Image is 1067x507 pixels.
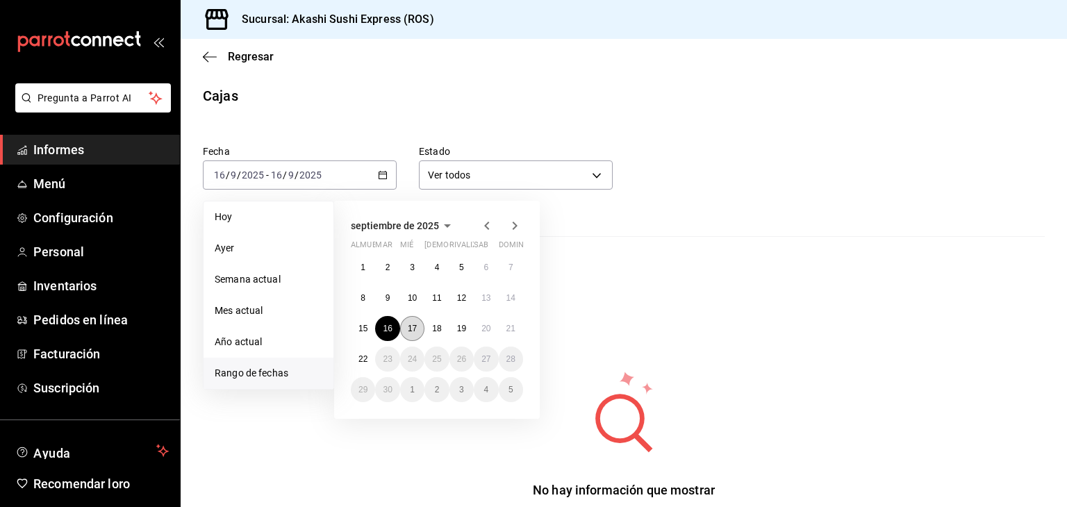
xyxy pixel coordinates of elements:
button: 3 de septiembre de 2025 [400,255,424,280]
abbr: 11 de septiembre de 2025 [432,293,441,303]
button: 4 de octubre de 2025 [474,377,498,402]
abbr: 17 de septiembre de 2025 [408,324,417,333]
abbr: 12 de septiembre de 2025 [457,293,466,303]
abbr: 18 de septiembre de 2025 [432,324,441,333]
abbr: 30 de septiembre de 2025 [383,385,392,394]
a: Pregunta a Parrot AI [10,101,171,115]
font: 12 [457,293,466,303]
button: 18 de septiembre de 2025 [424,316,449,341]
input: -- [230,169,237,181]
abbr: 3 de septiembre de 2025 [410,263,415,272]
abbr: 21 de septiembre de 2025 [506,324,515,333]
font: 6 [483,263,488,272]
button: 13 de septiembre de 2025 [474,285,498,310]
font: Suscripción [33,381,99,395]
font: 22 [358,354,367,364]
font: 1 [410,385,415,394]
font: Cajas [203,88,238,104]
font: Rango de fechas [215,367,288,379]
button: 2 de octubre de 2025 [424,377,449,402]
font: almuerzo [351,240,392,249]
abbr: 24 de septiembre de 2025 [408,354,417,364]
font: / [283,169,287,181]
button: 22 de septiembre de 2025 [351,347,375,372]
font: Ver todos [428,169,470,181]
font: Recomendar loro [33,476,130,491]
font: dominio [499,240,532,249]
font: Menú [33,176,66,191]
abbr: 8 de septiembre de 2025 [361,293,365,303]
button: 21 de septiembre de 2025 [499,316,523,341]
font: Configuración [33,210,113,225]
font: 27 [481,354,490,364]
button: abrir_cajón_menú [153,36,164,47]
font: Ayer [215,242,235,253]
font: 23 [383,354,392,364]
font: / [237,169,241,181]
button: 28 de septiembre de 2025 [499,347,523,372]
font: Sucursal: Akashi Sushi Express (ROS) [242,13,434,26]
abbr: jueves [424,240,506,255]
button: 5 de septiembre de 2025 [449,255,474,280]
font: 18 [432,324,441,333]
abbr: 27 de septiembre de 2025 [481,354,490,364]
abbr: 23 de septiembre de 2025 [383,354,392,364]
font: 25 [432,354,441,364]
input: -- [213,169,226,181]
button: 16 de septiembre de 2025 [375,316,399,341]
abbr: 20 de septiembre de 2025 [481,324,490,333]
font: Fecha [203,146,230,157]
button: 9 de septiembre de 2025 [375,285,399,310]
font: 17 [408,324,417,333]
button: 30 de septiembre de 2025 [375,377,399,402]
abbr: lunes [351,240,392,255]
font: 4 [435,263,440,272]
abbr: 5 de octubre de 2025 [508,385,513,394]
button: Regresar [203,50,274,63]
button: 17 de septiembre de 2025 [400,316,424,341]
font: 1 [361,263,365,272]
font: Pregunta a Parrot AI [38,92,132,103]
abbr: 28 de septiembre de 2025 [506,354,515,364]
button: Pregunta a Parrot AI [15,83,171,113]
font: sab [474,240,488,249]
input: ---- [241,169,265,181]
font: 2 [435,385,440,394]
button: 7 de septiembre de 2025 [499,255,523,280]
font: Regresar [228,50,274,63]
font: 15 [358,324,367,333]
abbr: 29 de septiembre de 2025 [358,385,367,394]
abbr: 4 de octubre de 2025 [483,385,488,394]
button: 20 de septiembre de 2025 [474,316,498,341]
button: 6 de septiembre de 2025 [474,255,498,280]
abbr: 9 de septiembre de 2025 [386,293,390,303]
abbr: 2 de octubre de 2025 [435,385,440,394]
font: 21 [506,324,515,333]
button: 26 de septiembre de 2025 [449,347,474,372]
button: 3 de octubre de 2025 [449,377,474,402]
abbr: 19 de septiembre de 2025 [457,324,466,333]
button: 12 de septiembre de 2025 [449,285,474,310]
abbr: 14 de septiembre de 2025 [506,293,515,303]
font: 5 [508,385,513,394]
abbr: 22 de septiembre de 2025 [358,354,367,364]
abbr: 4 de septiembre de 2025 [435,263,440,272]
font: Facturación [33,347,100,361]
font: 9 [386,293,390,303]
abbr: 13 de septiembre de 2025 [481,293,490,303]
abbr: 25 de septiembre de 2025 [432,354,441,364]
font: Semana actual [215,274,281,285]
font: [DEMOGRAPHIC_DATA] [424,240,506,249]
font: 2 [386,263,390,272]
font: 26 [457,354,466,364]
font: 7 [508,263,513,272]
abbr: 5 de septiembre de 2025 [459,263,464,272]
input: -- [270,169,283,181]
button: 10 de septiembre de 2025 [400,285,424,310]
button: 25 de septiembre de 2025 [424,347,449,372]
font: 5 [459,263,464,272]
button: 5 de octubre de 2025 [499,377,523,402]
abbr: 16 de septiembre de 2025 [383,324,392,333]
font: 14 [506,293,515,303]
font: mié [400,240,413,249]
